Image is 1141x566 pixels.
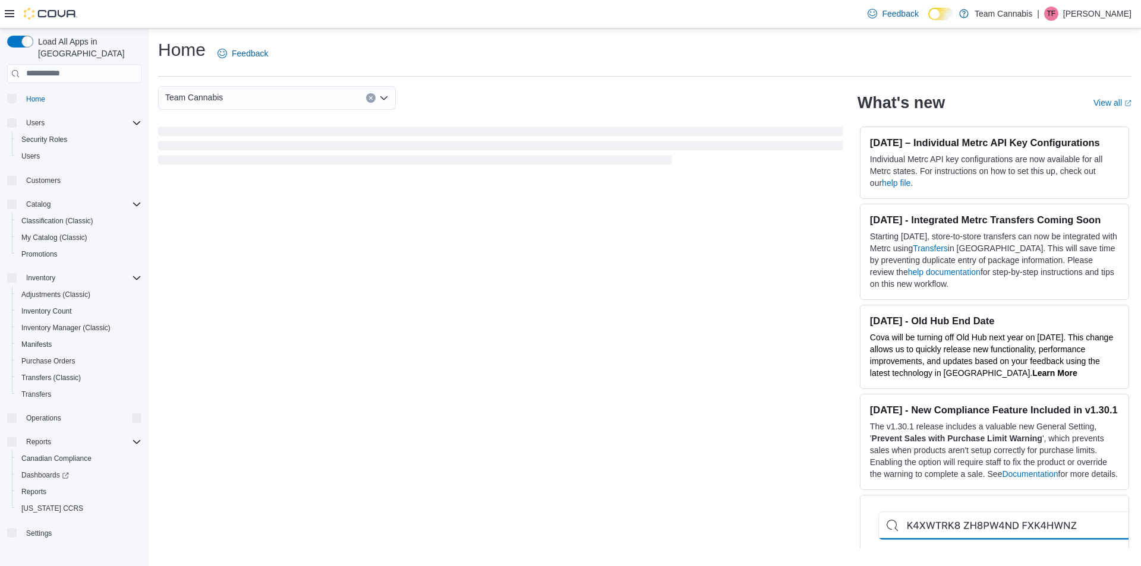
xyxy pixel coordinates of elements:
[17,132,72,147] a: Security Roles
[17,337,56,352] a: Manifests
[17,149,141,163] span: Users
[2,270,146,286] button: Inventory
[26,94,45,104] span: Home
[17,287,141,302] span: Adjustments (Classic)
[2,434,146,450] button: Reports
[21,470,69,480] span: Dashboards
[870,214,1119,226] h3: [DATE] - Integrated Metrc Transfers Coming Soon
[2,115,146,131] button: Users
[12,131,146,148] button: Security Roles
[870,137,1119,148] h3: [DATE] – Individual Metrc API Key Configurations
[21,116,49,130] button: Users
[21,91,141,106] span: Home
[1044,7,1058,21] div: Tom Finnigan
[21,525,141,540] span: Settings
[882,8,918,20] span: Feedback
[870,315,1119,327] h3: [DATE] - Old Hub End Date
[21,435,56,449] button: Reports
[366,93,376,103] button: Clear input
[24,8,77,20] img: Cova
[17,354,141,368] span: Purchase Orders
[17,321,115,335] a: Inventory Manager (Classic)
[21,197,141,211] span: Catalog
[12,213,146,229] button: Classification (Classic)
[12,386,146,403] button: Transfers
[26,413,61,423] span: Operations
[2,90,146,107] button: Home
[26,437,51,447] span: Reports
[21,435,141,449] span: Reports
[12,483,146,500] button: Reports
[870,153,1119,189] p: Individual Metrc API key configurations are now available for all Metrc states. For instructions ...
[21,373,81,382] span: Transfers (Classic)
[379,93,389,103] button: Open list of options
[17,132,141,147] span: Security Roles
[12,500,146,517] button: [US_STATE] CCRS
[17,149,45,163] a: Users
[21,487,46,497] span: Reports
[882,178,910,188] a: help file
[17,214,141,228] span: Classification (Classic)
[17,451,96,466] a: Canadian Compliance
[26,273,55,283] span: Inventory
[1047,7,1056,21] span: TF
[2,172,146,189] button: Customers
[21,233,87,242] span: My Catalog (Classic)
[17,501,88,516] a: [US_STATE] CCRS
[21,249,58,259] span: Promotions
[17,468,141,482] span: Dashboards
[1093,98,1131,107] a: View allExternal link
[26,118,45,128] span: Users
[21,216,93,226] span: Classification (Classic)
[975,7,1032,21] p: Team Cannabis
[1002,469,1058,479] a: Documentation
[17,468,74,482] a: Dashboards
[913,244,948,253] a: Transfers
[1124,100,1131,107] svg: External link
[17,230,141,245] span: My Catalog (Classic)
[17,387,141,401] span: Transfers
[21,526,56,540] a: Settings
[12,369,146,386] button: Transfers (Classic)
[17,451,141,466] span: Canadian Compliance
[17,485,141,499] span: Reports
[232,48,268,59] span: Feedback
[17,230,92,245] a: My Catalog (Classic)
[21,306,72,316] span: Inventory Count
[12,246,146,263] button: Promotions
[21,173,65,188] a: Customers
[17,304,77,318] a: Inventory Count
[21,340,52,349] span: Manifests
[12,467,146,483] a: Dashboards
[1063,7,1131,21] p: [PERSON_NAME]
[17,247,62,261] a: Promotions
[26,529,52,538] span: Settings
[17,371,141,385] span: Transfers (Classic)
[21,356,75,366] span: Purchase Orders
[21,151,40,161] span: Users
[863,2,923,26] a: Feedback
[870,230,1119,290] p: Starting [DATE], store-to-store transfers can now be integrated with Metrc using in [GEOGRAPHIC_D...
[21,92,50,106] a: Home
[12,303,146,320] button: Inventory Count
[12,353,146,369] button: Purchase Orders
[21,173,141,188] span: Customers
[12,229,146,246] button: My Catalog (Classic)
[21,454,92,463] span: Canadian Compliance
[158,129,843,167] span: Loading
[26,176,61,185] span: Customers
[21,390,51,399] span: Transfers
[12,148,146,165] button: Users
[928,8,953,20] input: Dark Mode
[21,135,67,144] span: Security Roles
[858,93,945,112] h2: What's new
[2,524,146,541] button: Settings
[17,371,86,385] a: Transfers (Classic)
[213,42,273,65] a: Feedback
[1032,368,1077,378] a: Learn More
[870,420,1119,480] p: The v1.30.1 release includes a valuable new General Setting, ' ', which prevents sales when produ...
[21,323,111,333] span: Inventory Manager (Classic)
[870,333,1113,378] span: Cova will be turning off Old Hub next year on [DATE]. This change allows us to quickly release ne...
[17,287,95,302] a: Adjustments (Classic)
